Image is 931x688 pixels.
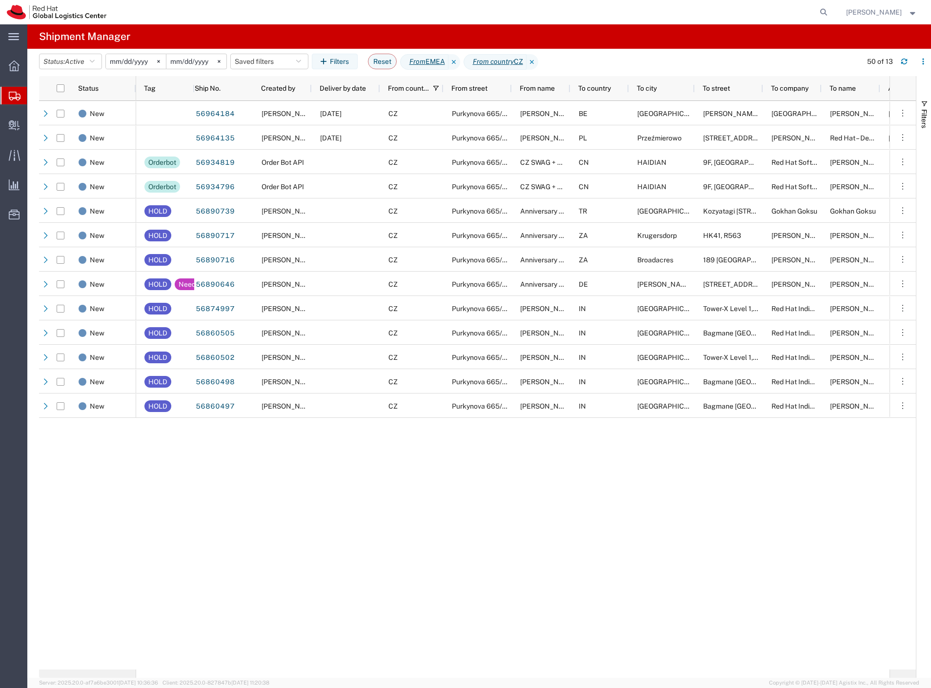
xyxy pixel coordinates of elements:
[703,232,741,239] span: HK41, R563
[846,6,918,18] button: [PERSON_NAME]
[388,110,398,118] span: CZ
[830,256,886,264] span: Nuno Martins
[195,204,235,219] a: 56890739
[452,280,512,288] span: Purkynova 665/115
[195,131,235,146] a: 56964135
[703,280,768,288] span: Hubertusstr. 4
[90,248,104,272] span: New
[579,183,589,191] span: CN
[520,207,667,215] span: Anniversary award Q2CY25 / Kara Strang
[520,256,667,264] span: Anniversary award Q2CY25 / Kara Strang
[637,305,707,313] span: PUNE
[90,199,104,223] span: New
[637,232,677,239] span: Krugersdorp
[262,183,304,191] span: Order Bot API
[703,183,812,191] span: 9F, North Wing of Tower C, Raycom
[148,230,167,241] div: HOLD
[195,326,235,341] a: 56860505
[520,329,616,337] span: Andrea Hanakova / LC hoodies
[148,376,167,388] div: HOLD
[148,254,167,266] div: HOLD
[830,183,886,191] span: Yu Li
[452,305,512,313] span: Purkynova 665/115
[830,402,886,410] span: Jaison Raju
[388,329,398,337] span: CZ
[388,402,398,410] span: CZ
[579,232,588,239] span: ZA
[452,329,512,337] span: Purkynova 665/115
[452,134,512,142] span: Purkynova 665/115
[520,134,576,142] span: Dorota Volavkova
[195,84,221,92] span: Ship No.
[262,378,317,386] span: Filip Lizuch
[637,207,707,215] span: Istanbul
[703,134,768,142] span: Rynkowa 140
[830,280,886,288] span: Corinna Vinschen
[195,228,235,244] a: 56890717
[846,7,902,18] span: Filip Lizuch
[195,179,235,195] a: 56934796
[368,54,397,69] button: Reset
[90,126,104,150] span: New
[7,5,106,20] img: logo
[637,110,707,118] span: Antwerp
[520,84,555,92] span: From name
[452,354,512,361] span: Purkynova 665/115
[262,110,317,118] span: Dorota Volavkova
[261,84,295,92] span: Created by
[452,256,512,264] span: Purkynova 665/115
[106,54,166,69] input: Not set
[920,109,928,128] span: Filters
[90,101,104,126] span: New
[262,134,317,142] span: Dorota Volavkova
[473,57,514,67] i: From country
[90,321,104,345] span: New
[579,110,587,118] span: BE
[452,232,512,239] span: Purkynova 665/115
[637,134,682,142] span: Przeźmierowo
[195,253,235,268] a: 56890716
[148,205,167,217] div: HOLD
[520,378,616,386] span: Andrea Hanakova / LC hoodies
[579,378,586,386] span: IN
[703,158,812,166] span: 9F, North Wing of Tower C, Raycom
[90,150,104,175] span: New
[771,378,861,386] span: Red Hat India Private Limited
[320,110,342,118] span: 10/10/2025
[195,106,235,122] a: 56964184
[262,354,317,361] span: Filip Lizuch
[579,329,586,337] span: IN
[771,134,870,142] span: Agnieszka Duleba | DEKY EXPO
[262,158,304,166] span: Order Bot API
[452,207,512,215] span: Purkynova 665/115
[637,158,667,166] span: HAIDIAN
[520,232,667,239] span: Anniversary award Q2CY25 / Kara Strang
[637,402,707,410] span: BANGALORE
[388,378,398,386] span: CZ
[388,207,398,215] span: CZ
[148,400,167,412] div: HOLD
[388,354,398,361] span: CZ
[771,280,827,288] span: Corinna Vinschen
[464,54,526,70] span: From country CZ
[637,354,707,361] span: PUNE
[195,399,235,414] a: 56860497
[452,402,512,410] span: Purkynova 665/115
[769,679,919,687] span: Copyright © [DATE]-[DATE] Agistix Inc., All Rights Reserved
[520,280,667,288] span: Anniversary award Q2CY25 / Kara Strang
[637,378,707,386] span: BANGALORE
[262,402,317,410] span: Filip Lizuch
[703,207,801,215] span: Kozyatagi Mh Sakaci Sk No47 23 Kadikoy
[148,303,167,315] div: HOLD
[520,354,616,361] span: Andrea Hanakova / LC hoodies
[230,54,308,69] button: Saved filters
[388,280,398,288] span: CZ
[452,110,512,118] span: Purkynova 665/115
[39,680,158,686] span: Server: 2025.20.0-af7a6be3001
[144,84,156,92] span: Tag
[148,157,176,168] div: Orderbot
[452,378,512,386] span: Purkynova 665/115
[119,680,158,686] span: [DATE] 10:36:36
[90,223,104,248] span: New
[703,84,730,92] span: To street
